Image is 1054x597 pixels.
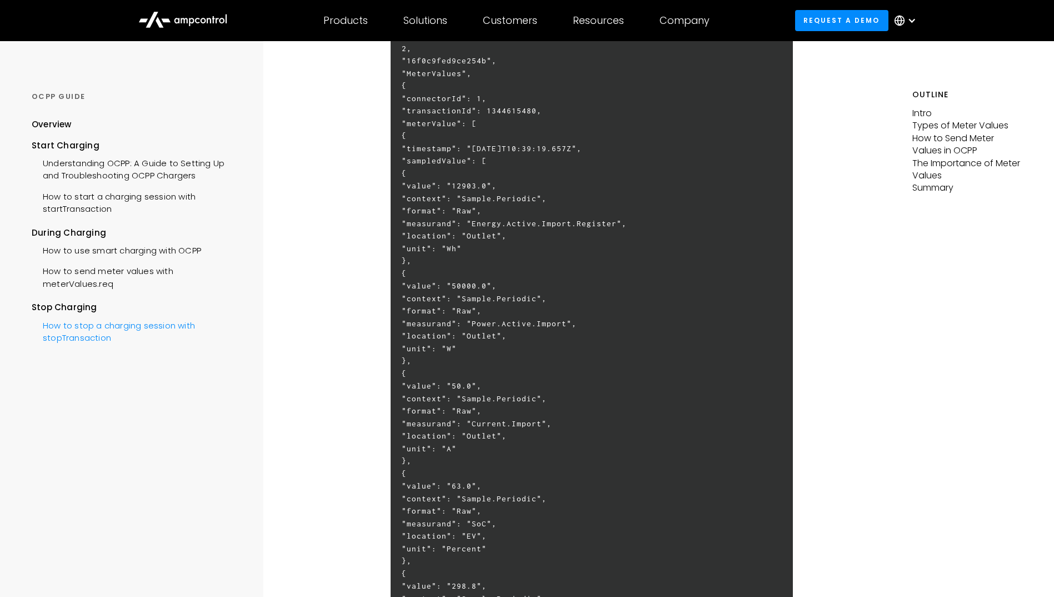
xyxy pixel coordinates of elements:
[795,10,888,31] a: Request a demo
[912,107,1022,120] p: Intro
[573,14,624,27] div: Resources
[403,14,447,27] div: Solutions
[483,14,537,27] div: Customers
[912,157,1022,182] p: The Importance of Meter Values
[912,182,1022,194] p: Summary
[32,314,242,347] a: How to stop a charging session with stopTransaction
[32,239,201,260] a: How to use smart charging with OCPP
[660,14,710,27] div: Company
[32,152,242,185] a: Understanding OCPP: A Guide to Setting Up and Troubleshooting OCPP Chargers
[32,92,242,102] div: OCPP GUIDE
[32,118,72,131] div: Overview
[32,118,72,139] a: Overview
[912,89,1022,101] h5: Outline
[32,301,242,314] div: Stop Charging
[912,120,1022,132] p: Types of Meter Values
[912,132,1022,157] p: How to Send Meter Values in OCPP
[32,227,242,239] div: During Charging
[32,260,242,293] a: How to send meter values with meterValues.req
[32,185,242,218] a: How to start a charging session with startTransaction
[323,14,368,27] div: Products
[32,140,242,152] div: Start Charging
